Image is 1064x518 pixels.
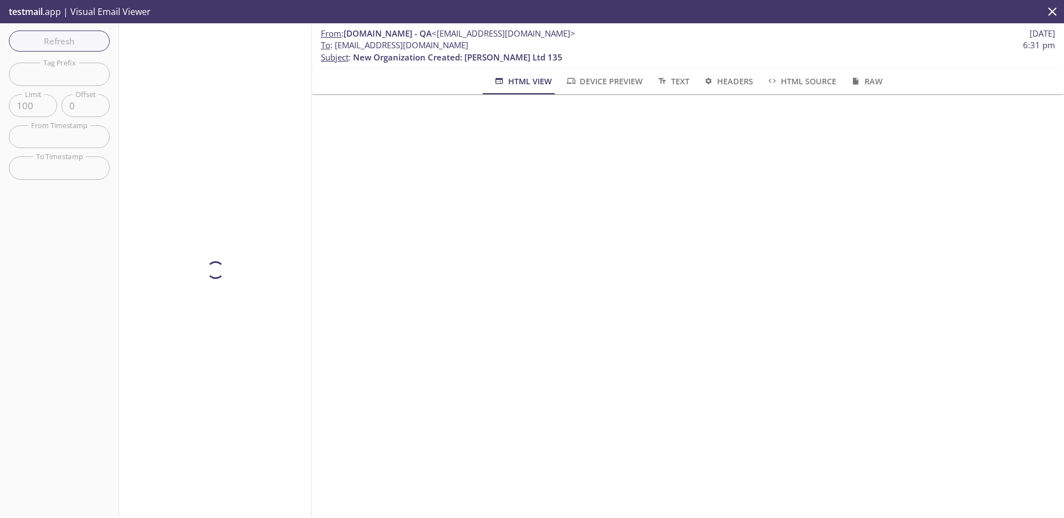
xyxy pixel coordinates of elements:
span: Subject [321,52,349,63]
p: : [321,39,1055,63]
span: New Organization Created: [PERSON_NAME] Ltd 135 [353,52,562,63]
span: Device Preview [565,74,643,88]
span: HTML Source [766,74,836,88]
span: : [321,28,575,39]
span: 6:31 pm [1023,39,1055,51]
span: : [EMAIL_ADDRESS][DOMAIN_NAME] [321,39,468,51]
span: Raw [850,74,882,88]
span: HTML View [493,74,551,88]
span: [DOMAIN_NAME] - QA [344,28,432,39]
span: Text [656,74,689,88]
span: testmail [9,6,43,18]
span: From [321,28,341,39]
span: [DATE] [1030,28,1055,39]
span: To [321,39,330,50]
span: <[EMAIL_ADDRESS][DOMAIN_NAME]> [432,28,575,39]
span: Headers [703,74,753,88]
